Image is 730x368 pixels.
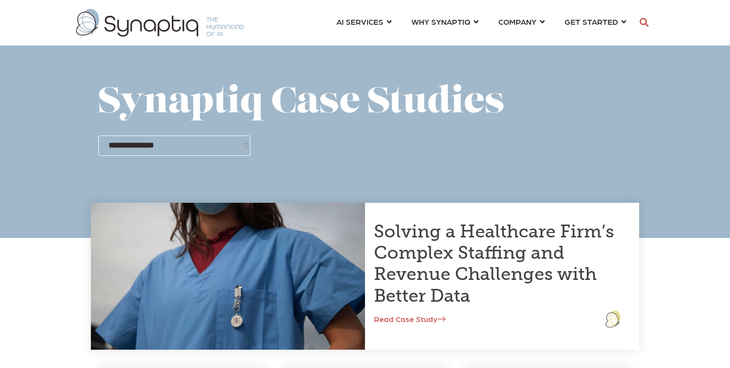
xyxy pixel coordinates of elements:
[565,12,626,31] a: GET STARTED
[326,5,636,41] nav: menu
[336,15,383,28] span: AI SERVICES
[76,9,244,37] img: synaptiq logo-1
[498,12,545,31] a: COMPANY
[498,15,536,28] span: COMPANY
[336,12,392,31] a: AI SERVICES
[374,314,446,323] a: Read Case Study
[606,311,620,327] img: logo
[565,15,618,28] span: GET STARTED
[411,12,479,31] a: WHY SYNAPTIQ
[411,15,470,28] span: WHY SYNAPTIQ
[98,84,632,123] h1: Synaptiq Case Studies
[374,221,614,306] a: Solving a Healthcare Firm’s Complex Staffing and Revenue Challenges with Better Data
